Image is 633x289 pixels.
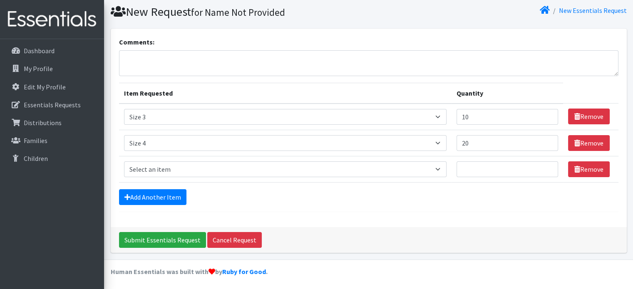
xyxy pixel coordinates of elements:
[568,109,610,124] a: Remove
[3,150,101,167] a: Children
[568,161,610,177] a: Remove
[559,6,627,15] a: New Essentials Request
[119,37,154,47] label: Comments:
[568,135,610,151] a: Remove
[3,96,101,113] a: Essentials Requests
[24,47,55,55] p: Dashboard
[24,136,47,145] p: Families
[3,132,101,149] a: Families
[452,83,563,104] th: Quantity
[24,64,53,73] p: My Profile
[24,119,62,127] p: Distributions
[111,267,268,276] strong: Human Essentials was built with by .
[3,114,101,131] a: Distributions
[3,79,101,95] a: Edit My Profile
[24,83,66,91] p: Edit My Profile
[119,232,206,248] input: Submit Essentials Request
[111,5,366,19] h1: New Request
[24,101,81,109] p: Essentials Requests
[222,267,266,276] a: Ruby for Good
[191,6,285,18] small: for Name Not Provided
[3,42,101,59] a: Dashboard
[24,154,48,163] p: Children
[3,5,101,33] img: HumanEssentials
[119,189,186,205] a: Add Another Item
[3,60,101,77] a: My Profile
[207,232,262,248] a: Cancel Request
[119,83,452,104] th: Item Requested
